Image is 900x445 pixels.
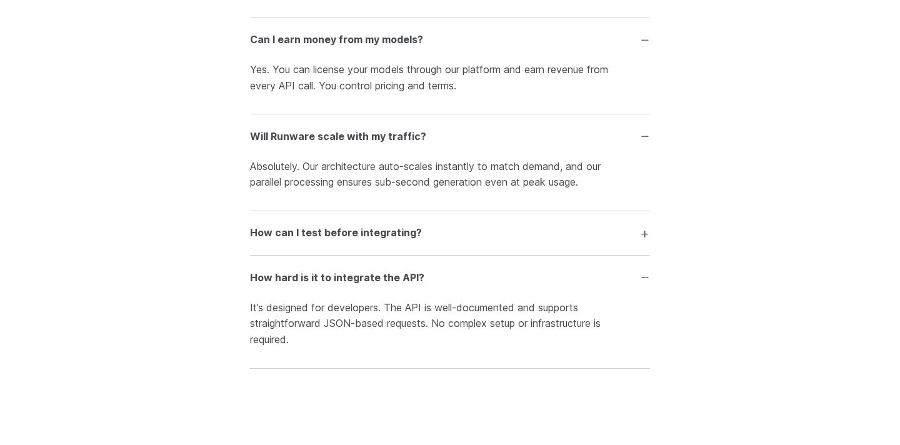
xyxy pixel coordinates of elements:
p: Yes. You can license your models through our platform and earn revenue from every API call. You c... [250,62,650,94]
h3: How hard is it to integrate the API? [250,270,424,286]
h3: How can I test before integrating? [250,225,422,241]
h3: Will Runware scale with my traffic? [250,129,426,145]
p: Absolutely. Our architecture auto-scales instantly to match demand, and our parallel processing e... [250,159,650,191]
summary: How hard is it to integrate the API? [250,266,650,289]
p: It’s designed for developers. The API is well-documented and supports straightforward JSON-based ... [250,300,650,348]
summary: How can I test before integrating? [250,221,650,245]
summary: Will Runware scale with my traffic? [250,124,650,148]
h3: Can I earn money from my models? [250,32,423,48]
summary: Can I earn money from my models? [250,28,650,52]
